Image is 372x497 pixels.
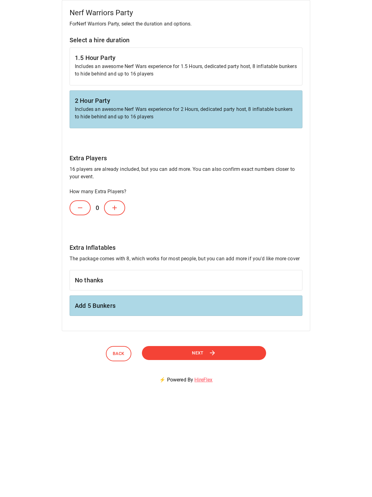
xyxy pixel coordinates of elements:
[70,8,302,18] h5: Nerf Warriors Party
[70,188,302,195] p: How many Extra Players?
[75,275,297,285] h6: No thanks
[75,301,297,311] h6: Add 5 Bunkers
[192,349,204,357] span: Next
[70,255,302,262] p: The package comes with 8, which works for most people, but you can add more if you'd like more cover
[70,166,302,180] p: 16 players are already included, but you can add more. You can also confirm exact numbers closer ...
[142,346,266,360] button: Next
[75,96,297,106] h6: 2 Hour Party
[75,53,297,63] h6: 1.5 Hour Party
[106,346,131,361] button: Back
[70,20,302,28] p: For Nerf Warriors Party , select the duration and options.
[70,153,302,163] h6: Extra Players
[194,377,212,383] a: HireFlex
[75,106,297,121] p: Includes an awesome Nerf Wars experience for 2 Hours, dedicated party host, 8 inflatable bunkers ...
[91,198,104,218] h6: 0
[70,243,302,253] h6: Extra Inflatables
[75,63,297,78] p: Includes an awesome Nerf Wars experience for 1.5 Hours, dedicated party host, 8 inflatable bunker...
[70,35,302,45] h6: Select a hire duration
[113,350,125,358] span: Back
[152,369,220,391] p: ⚡ Powered By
